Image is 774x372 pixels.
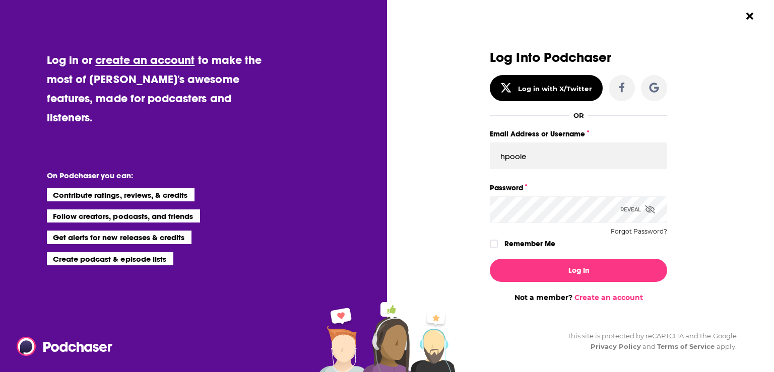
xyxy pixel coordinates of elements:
button: Close Button [740,7,759,26]
button: Log In [490,259,667,282]
img: Podchaser - Follow, Share and Rate Podcasts [17,337,113,356]
a: Privacy Policy [591,342,641,350]
li: Get alerts for new releases & credits [47,231,191,244]
label: Password [490,181,667,194]
div: OR [573,111,584,119]
h3: Log Into Podchaser [490,50,667,65]
div: Log in with X/Twitter [518,85,592,93]
label: Email Address or Username [490,127,667,140]
a: Create an account [574,293,643,302]
li: Create podcast & episode lists [47,252,173,265]
li: On Podchaser you can: [47,171,248,180]
div: Not a member? [490,293,667,302]
button: Forgot Password? [611,228,667,235]
a: Terms of Service [657,342,715,350]
a: Podchaser - Follow, Share and Rate Podcasts [17,337,105,356]
li: Contribute ratings, reviews, & credits [47,188,195,201]
label: Remember Me [504,237,555,250]
input: Email Address or Username [490,142,667,170]
div: This site is protected by reCAPTCHA and the Google and apply. [559,331,737,352]
a: create an account [95,53,195,67]
li: Follow creators, podcasts, and friends [47,209,201,222]
button: Log in with X/Twitter [490,75,603,101]
div: Reveal [620,196,655,223]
